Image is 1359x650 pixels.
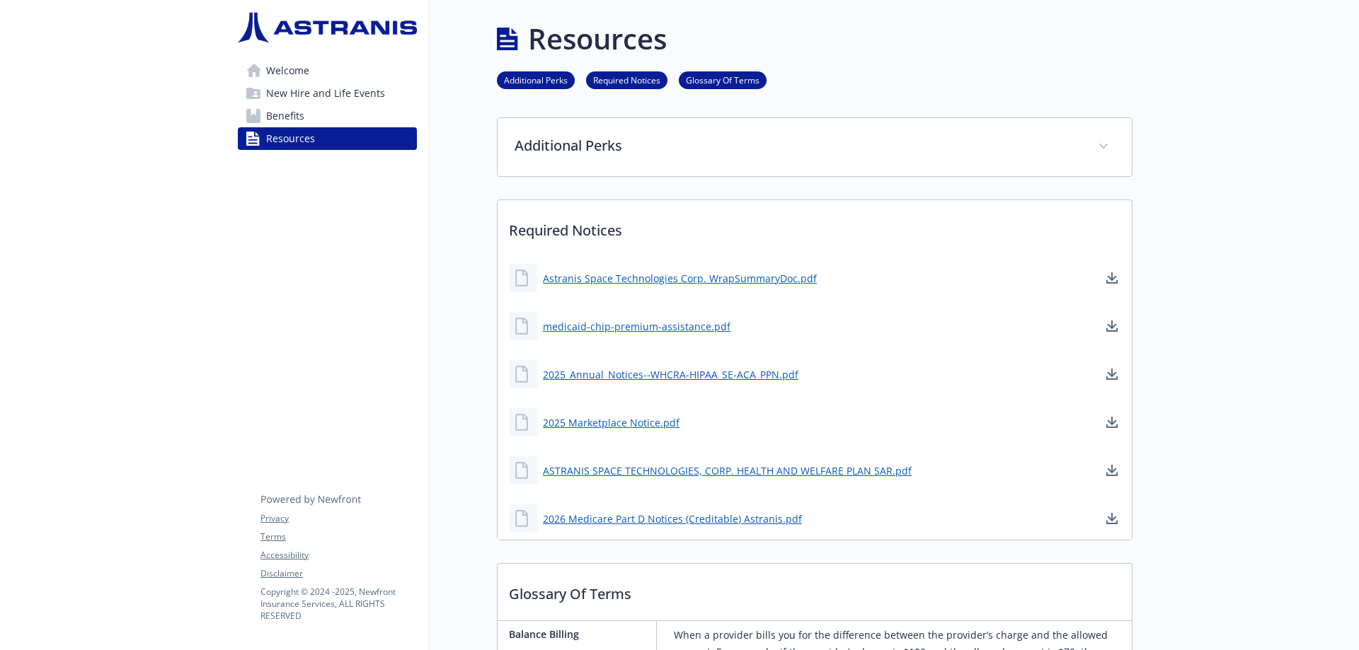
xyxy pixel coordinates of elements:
a: Accessibility [260,549,416,562]
a: 2025 Marketplace Notice.pdf [543,415,679,430]
a: download document [1103,269,1120,286]
a: download document [1103,510,1120,527]
a: Welcome [238,59,417,82]
p: Balance Billing [509,627,650,642]
p: Required Notices [498,200,1132,253]
a: Benefits [238,105,417,127]
a: medicaid-chip-premium-assistance.pdf [543,319,730,334]
a: download document [1103,318,1120,335]
a: download document [1103,366,1120,383]
p: Glossary Of Terms [498,564,1132,616]
a: Astranis Space Technologies Corp. WrapSummaryDoc.pdf [543,271,817,286]
p: Copyright © 2024 - 2025 , Newfront Insurance Services, ALL RIGHTS RESERVED [260,586,416,622]
a: Glossary Of Terms [679,73,767,86]
a: download document [1103,462,1120,479]
a: download document [1103,414,1120,431]
a: 2025_Annual_Notices--WHCRA-HIPAA_SE-ACA_PPN.pdf [543,367,798,382]
a: 2026 Medicare Part D Notices (Creditable) Astranis.pdf [543,511,802,526]
div: Additional Perks [498,118,1132,176]
a: ASTRANIS SPACE TECHNOLOGIES, CORP. HEALTH AND WELFARE PLAN SAR.pdf [543,463,912,478]
span: Resources [266,127,315,150]
a: Terms [260,530,416,543]
a: Additional Perks [497,73,575,86]
span: Welcome [266,59,309,82]
a: Disclaimer [260,567,416,580]
p: Additional Perks [515,135,1081,156]
span: Benefits [266,105,304,127]
h1: Resources [528,18,667,60]
a: Resources [238,127,417,150]
a: Privacy [260,512,416,525]
span: New Hire and Life Events [266,82,385,105]
a: New Hire and Life Events [238,82,417,105]
a: Required Notices [586,73,667,86]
